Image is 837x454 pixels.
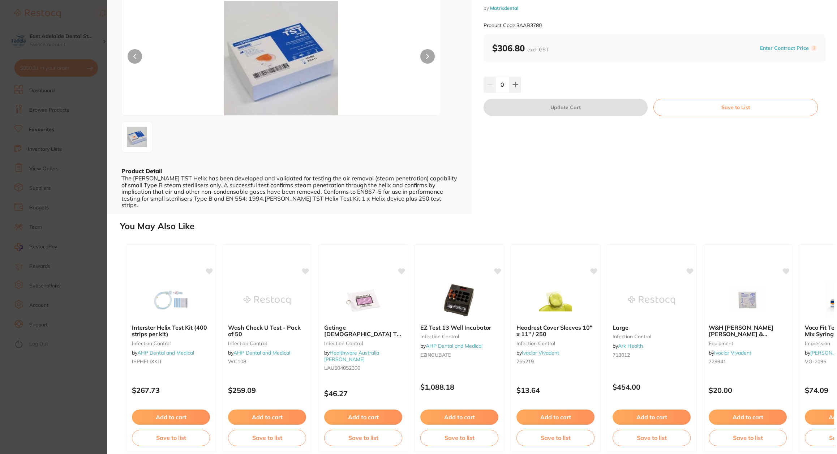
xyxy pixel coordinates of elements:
button: Save to list [613,430,691,446]
small: equipment [709,340,787,346]
b: Large [613,324,691,331]
b: W&H Lisa Browne Bowie & Dick (T8000020) / 10 [709,324,787,338]
small: infection control [516,340,595,346]
span: by [324,350,379,363]
small: LAU504052300 [324,365,402,371]
button: Add to cart [228,410,306,425]
span: by [132,350,194,356]
a: Matrixdental [490,5,518,11]
span: by [613,343,643,349]
p: $454.00 [613,383,691,391]
img: Zw [185,1,377,115]
button: Add to cart [613,410,691,425]
b: Interster Helix Test Kit (400 strips per kit) [132,324,210,338]
a: Healthware Australia [PERSON_NAME] [324,350,379,363]
p: $267.73 [132,386,210,394]
button: Save to list [516,430,595,446]
label: i [811,45,817,51]
button: Save to List [653,99,818,116]
a: Ivoclar Vivadent [522,350,559,356]
b: EZ Test 13 Well Incubator [420,324,498,331]
small: 729941 [709,359,787,364]
a: Ivoclar Vivadent [714,350,751,356]
small: 765219 [516,359,595,364]
span: by [420,343,482,349]
button: Add to cart [709,410,787,425]
a: Ark Health [618,343,643,349]
img: Getinge Green Card T Test 15/Pack [340,282,387,318]
button: Add to cart [516,410,595,425]
button: Save to list [420,430,498,446]
button: Add to cart [420,410,498,425]
img: W&H Lisa Browne Bowie & Dick (T8000020) / 10 [724,282,771,318]
small: 713012 [613,352,691,358]
button: Add to cart [132,410,210,425]
b: $306.80 [492,43,549,53]
button: Save to list [132,430,210,446]
small: by [484,5,825,11]
span: by [709,350,751,356]
b: Product Detail [121,167,162,175]
b: Wash Check U Test - Pack of 50 [228,324,306,338]
b: Getinge Green Card T Test 15/Pack [324,324,402,338]
button: Add to cart [324,410,402,425]
small: ISPHELIXKIT [132,359,210,364]
p: $259.09 [228,386,306,394]
div: The [PERSON_NAME] TST Helix has been developed and validated for testing the air removal (steam p... [121,175,458,208]
b: Headrest Cover Sleeves 10" x 11" / 250 [516,324,595,338]
small: EZINCUBATE [420,352,498,358]
p: $20.00 [709,386,787,394]
img: Interster Helix Test Kit (400 strips per kit) [147,282,194,318]
small: infection control [420,334,498,339]
img: Wash Check U Test - Pack of 50 [244,282,291,318]
a: AHP Dental and Medical [426,343,482,349]
small: Product Code: 3AAB3780 [484,22,542,29]
img: Headrest Cover Sleeves 10" x 11" / 250 [532,282,579,318]
span: by [516,350,559,356]
button: Save to list [324,430,402,446]
span: by [228,350,290,356]
img: Zw [124,124,150,150]
span: excl. GST [527,46,549,53]
img: Large [628,282,675,318]
a: AHP Dental and Medical [233,350,290,356]
p: $13.64 [516,386,595,394]
small: infection control [613,334,691,339]
button: Enter Contract Price [758,45,811,52]
img: EZ Test 13 Well Incubator [436,282,483,318]
small: WC108 [228,359,306,364]
h2: You May Also Like [120,221,834,231]
p: $46.27 [324,389,402,398]
small: Infection Control [324,340,402,346]
button: Save to list [709,430,787,446]
small: infection control [132,340,210,346]
button: Update Cart [484,99,648,116]
button: Save to list [228,430,306,446]
p: $1,088.18 [420,383,498,391]
a: AHP Dental and Medical [137,350,194,356]
small: infection control [228,340,306,346]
